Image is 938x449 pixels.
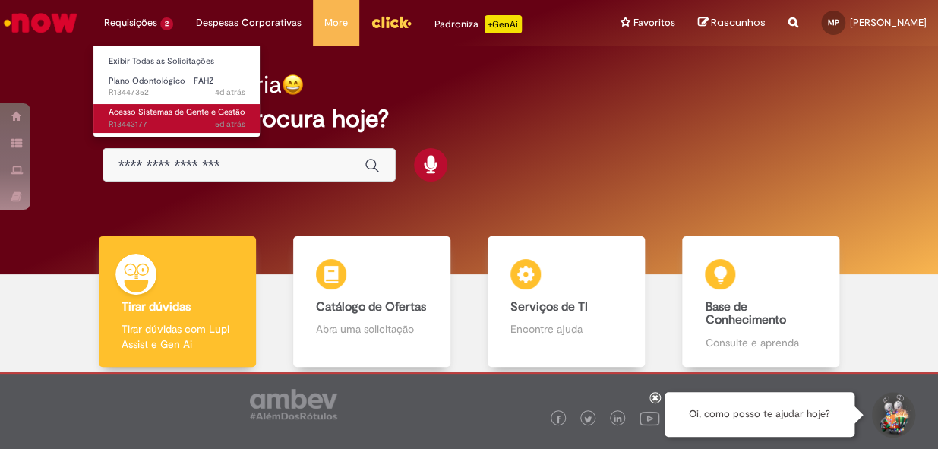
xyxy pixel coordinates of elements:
span: More [324,15,348,30]
span: Despesas Corporativas [196,15,302,30]
span: [PERSON_NAME] [850,16,927,29]
img: ServiceNow [2,8,80,38]
b: Serviços de TI [510,299,588,315]
p: Tirar dúvidas com Lupi Assist e Gen Ai [122,321,233,352]
span: Requisições [104,15,157,30]
p: Encontre ajuda [510,321,622,337]
time: 25/08/2025 09:53:18 [215,119,245,130]
time: 26/08/2025 10:19:42 [215,87,245,98]
img: click_logo_yellow_360x200.png [371,11,412,33]
span: 5d atrás [215,119,245,130]
span: Rascunhos [711,15,766,30]
span: Plano Odontológico - FAHZ [109,75,214,87]
b: Catálogo de Ofertas [316,299,426,315]
h2: O que você procura hoje? [103,106,835,132]
p: Consulte e aprenda [705,335,816,350]
span: R13443177 [109,119,245,131]
span: 4d atrás [215,87,245,98]
a: Rascunhos [698,16,766,30]
a: Base de Conhecimento Consulte e aprenda [664,236,858,368]
p: Abra uma solicitação [316,321,428,337]
span: R13447352 [109,87,245,99]
div: Oi, como posso te ajudar hoje? [665,392,854,437]
button: Iniciar Conversa de Suporte [870,392,915,438]
span: 2 [160,17,173,30]
a: Aberto R13447352 : Plano Odontológico - FAHZ [93,73,261,101]
img: happy-face.png [282,74,304,96]
span: Acesso Sistemas de Gente e Gestão [109,106,245,118]
img: logo_footer_ambev_rotulo_gray.png [250,389,337,419]
img: logo_footer_youtube.png [640,408,659,428]
img: logo_footer_twitter.png [584,416,592,423]
a: Exibir Todas as Solicitações [93,53,261,70]
span: Favoritos [633,15,675,30]
a: Tirar dúvidas Tirar dúvidas com Lupi Assist e Gen Ai [80,236,274,368]
b: Tirar dúvidas [122,299,191,315]
ul: Requisições [93,46,261,138]
a: Aberto R13443177 : Acesso Sistemas de Gente e Gestão [93,104,261,132]
a: Catálogo de Ofertas Abra uma solicitação [274,236,469,368]
img: logo_footer_linkedin.png [614,415,621,424]
span: MP [828,17,839,27]
b: Base de Conhecimento [705,299,785,328]
p: +GenAi [485,15,522,33]
a: Serviços de TI Encontre ajuda [469,236,664,368]
img: logo_footer_facebook.png [554,416,562,423]
div: Padroniza [434,15,522,33]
